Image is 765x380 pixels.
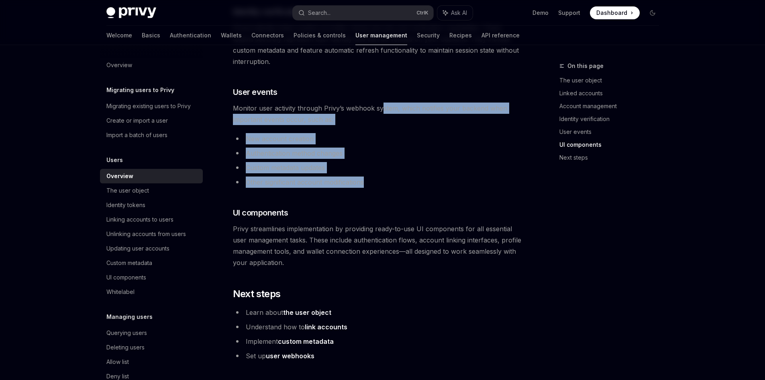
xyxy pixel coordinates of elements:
a: Connectors [251,26,284,45]
a: Unlinking accounts from users [100,227,203,241]
h5: Managing users [106,312,153,322]
li: Implement [233,336,522,347]
div: UI components [106,273,146,282]
span: Ctrl K [416,10,428,16]
div: Search... [308,8,330,18]
a: API reference [481,26,520,45]
div: Identity tokens [106,200,145,210]
div: Linking accounts to users [106,215,173,224]
li: New account creation [233,133,522,144]
a: user webhooks [266,352,314,360]
span: Ask AI [451,9,467,17]
a: User management [355,26,407,45]
a: Overview [100,58,203,72]
a: UI components [100,270,203,285]
a: Demo [532,9,549,17]
a: Custom metadata [100,256,203,270]
h5: Users [106,155,123,165]
button: Ask AI [437,6,473,20]
a: Linking accounts to users [100,212,203,227]
a: the user object [283,308,331,317]
a: Policies & controls [294,26,346,45]
a: Identity tokens [100,198,203,212]
a: Overview [100,169,203,183]
span: Monitor user activity through Privy’s webhook system, which notifies your backend when important ... [233,103,522,125]
li: Custom metadata updates [233,162,522,173]
a: Security [417,26,440,45]
div: Deleting users [106,343,145,352]
a: Welcome [106,26,132,45]
div: Custom metadata [106,258,152,268]
a: Linked accounts [559,87,665,100]
a: UI components [559,138,665,151]
div: Overview [106,60,132,70]
a: Whitelabel [100,285,203,299]
a: Authentication [170,26,211,45]
button: Search...CtrlK [293,6,433,20]
span: On this page [567,61,604,71]
a: Next steps [559,151,665,164]
a: custom metadata [278,337,334,346]
a: The user object [100,183,203,198]
a: User events [559,125,665,138]
a: The user object [559,74,665,87]
a: Account management [559,100,665,113]
a: Create or import a user [100,113,203,128]
a: Import a batch of users [100,128,203,142]
span: UI components [233,207,288,218]
div: Unlinking accounts from users [106,229,186,239]
img: dark logo [106,7,156,18]
div: The user object [106,186,149,195]
div: Whitelabel [106,287,135,297]
span: Next steps [233,288,281,300]
a: Dashboard [590,6,640,19]
span: User events [233,86,277,98]
div: Migrating existing users to Privy [106,101,191,111]
li: Other significant account modifications [233,177,522,188]
div: Import a batch of users [106,130,167,140]
div: Create or import a user [106,116,168,125]
li: Authentication method changes [233,148,522,159]
a: Identity verification [559,113,665,125]
a: Migrating existing users to Privy [100,99,203,113]
a: Allow list [100,355,203,369]
a: Basics [142,26,160,45]
h5: Migrating users to Privy [106,85,174,95]
div: Updating user accounts [106,244,169,253]
a: Support [558,9,580,17]
a: Querying users [100,326,203,340]
div: Querying users [106,328,147,338]
a: link accounts [305,323,347,331]
a: Updating user accounts [100,241,203,256]
a: Wallets [221,26,242,45]
span: Privy streamlines implementation by providing ready-to-use UI components for all essential user m... [233,223,522,268]
a: Deleting users [100,340,203,355]
div: Allow list [106,357,129,367]
li: Set up [233,350,522,362]
a: Recipes [449,26,472,45]
li: Understand how to [233,321,522,333]
button: Toggle dark mode [646,6,659,19]
li: Learn about [233,307,522,318]
div: Overview [106,171,133,181]
span: Dashboard [596,9,627,17]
